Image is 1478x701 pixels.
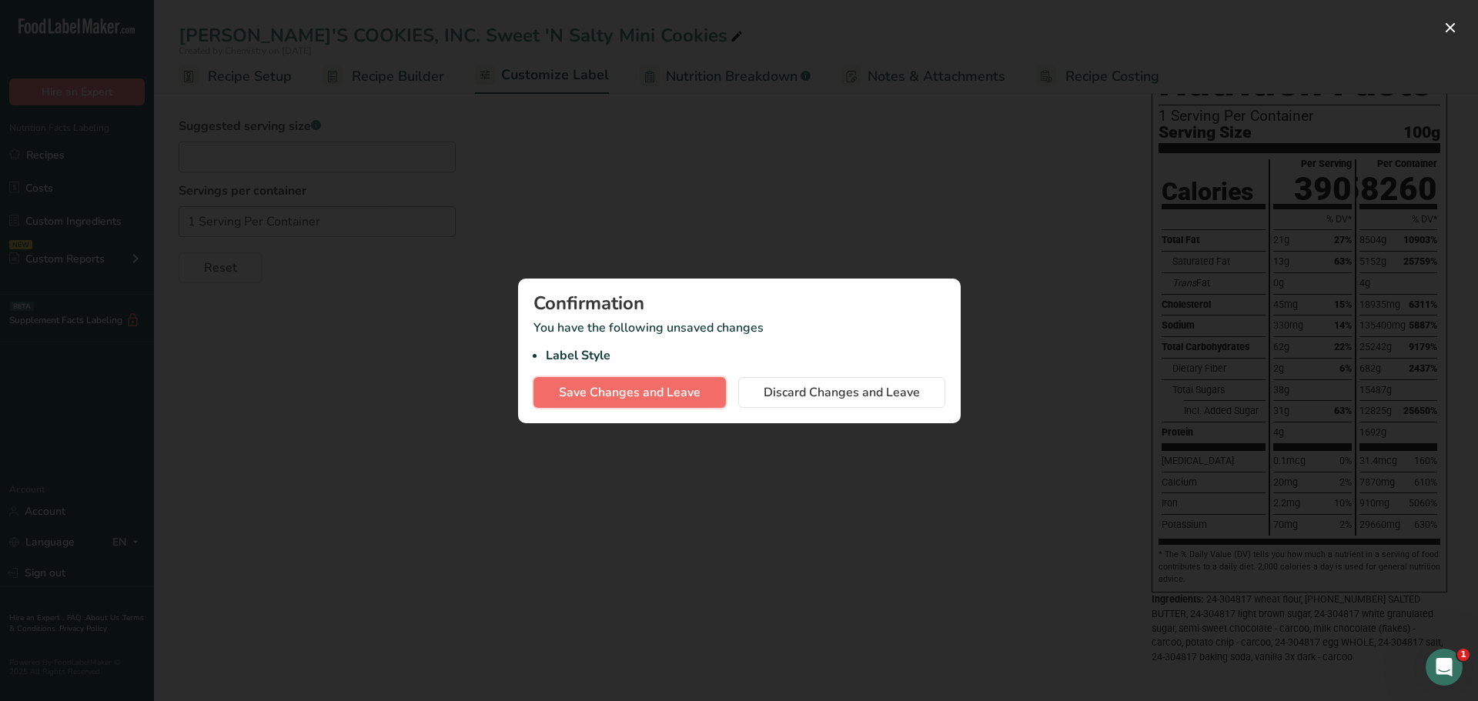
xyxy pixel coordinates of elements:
span: Discard Changes and Leave [764,383,920,402]
iframe: Intercom live chat [1426,649,1463,686]
span: 1 [1457,649,1470,661]
div: Confirmation [533,294,945,312]
p: You have the following unsaved changes [533,319,945,365]
span: Save Changes and Leave [559,383,701,402]
button: Discard Changes and Leave [738,377,945,408]
li: Label Style [546,346,945,365]
button: Save Changes and Leave [533,377,726,408]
